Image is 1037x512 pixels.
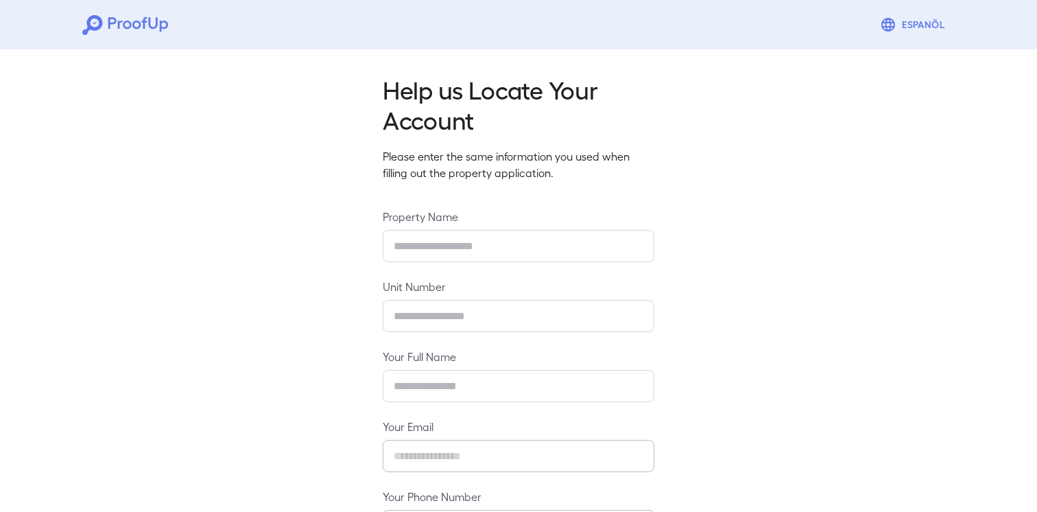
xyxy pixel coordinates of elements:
[383,489,654,504] label: Your Phone Number
[383,74,654,135] h2: Help us Locate Your Account
[383,349,654,364] label: Your Full Name
[383,209,654,224] label: Property Name
[383,279,654,294] label: Unit Number
[383,419,654,434] label: Your Email
[383,148,654,181] p: Please enter the same information you used when filling out the property application.
[874,11,955,38] button: Espanõl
